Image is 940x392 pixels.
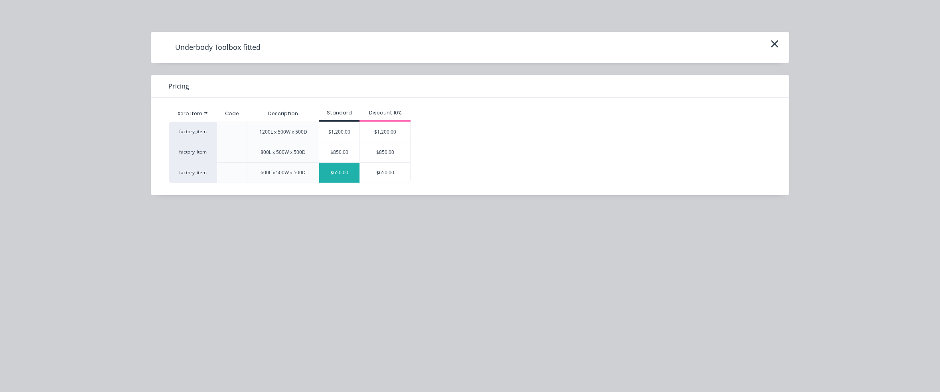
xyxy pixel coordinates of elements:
[259,128,307,136] div: 1200L x 500W x 500D
[219,104,245,124] div: Code
[359,109,411,116] div: Discount 10%
[360,142,410,162] div: $850.00
[163,40,273,55] h4: Underbody Toolbox fitted
[319,109,359,116] div: Standard
[319,163,359,183] div: $650.00
[169,122,217,142] div: factory_item
[261,149,306,156] div: 800L x 500W x 500D
[262,104,304,124] div: Description
[169,162,217,183] div: factory_item
[360,122,410,142] div: $1,200.00
[261,169,306,176] div: 600L x 500W x 500D
[319,122,359,142] div: $1,200.00
[319,142,359,162] div: $850.00
[169,142,217,162] div: factory_item
[168,81,189,91] span: Pricing
[360,163,410,183] div: $650.00
[169,106,217,122] div: Xero Item #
